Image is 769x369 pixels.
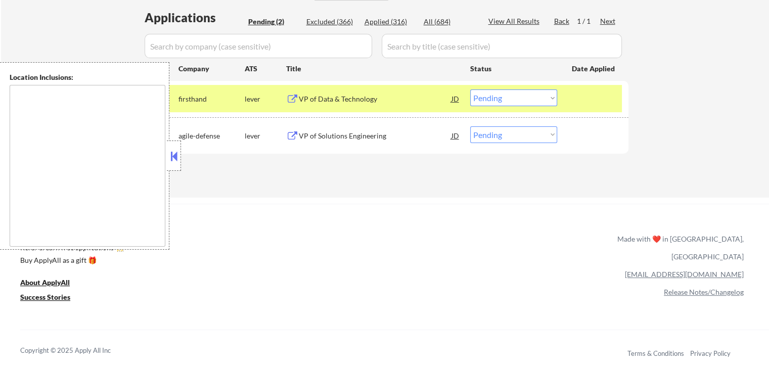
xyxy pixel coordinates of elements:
u: About ApplyAll [20,278,70,287]
div: Applied (316) [365,17,415,27]
div: agile-defense [178,131,245,141]
div: ATS [245,64,286,74]
a: Success Stories [20,292,84,304]
div: All (684) [424,17,474,27]
a: Buy ApplyAll as a gift 🎁 [20,255,121,267]
div: Excluded (366) [306,17,357,27]
div: Title [286,64,461,74]
div: Made with ❤️ in [GEOGRAPHIC_DATA], [GEOGRAPHIC_DATA] [613,230,744,265]
div: Applications [145,12,245,24]
div: Next [600,16,616,26]
a: About ApplyAll [20,277,84,290]
input: Search by title (case sensitive) [382,34,622,58]
div: lever [245,131,286,141]
div: Company [178,64,245,74]
a: Terms & Conditions [627,349,684,357]
a: Privacy Policy [690,349,731,357]
div: Location Inclusions: [10,72,165,82]
div: Date Applied [572,64,616,74]
a: Release Notes/Changelog [664,288,744,296]
div: Status [470,59,557,77]
div: VP of Solutions Engineering [299,131,451,141]
div: View All Results [488,16,542,26]
a: Refer & earn free applications 👯‍♀️ [20,244,406,255]
div: VP of Data & Technology [299,94,451,104]
div: firsthand [178,94,245,104]
div: Buy ApplyAll as a gift 🎁 [20,257,121,264]
input: Search by company (case sensitive) [145,34,372,58]
div: JD [450,89,461,108]
u: Success Stories [20,293,70,301]
div: Copyright © 2025 Apply All Inc [20,346,137,356]
div: Pending (2) [248,17,299,27]
div: Back [554,16,570,26]
div: lever [245,94,286,104]
a: [EMAIL_ADDRESS][DOMAIN_NAME] [625,270,744,279]
div: JD [450,126,461,145]
div: 1 / 1 [577,16,600,26]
